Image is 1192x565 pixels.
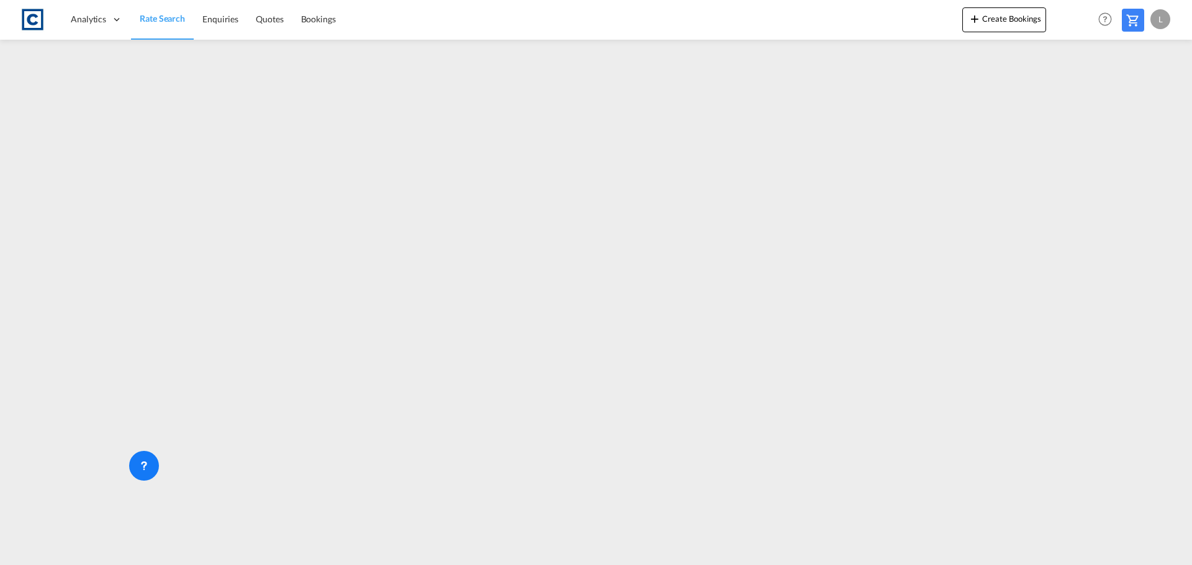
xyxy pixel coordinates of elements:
iframe: Chat [9,500,53,546]
div: L [1150,9,1170,29]
md-icon: icon-plus 400-fg [967,11,982,26]
span: Analytics [71,13,106,25]
span: Bookings [301,14,336,24]
span: Help [1095,9,1116,30]
span: Enquiries [202,14,238,24]
img: 1fdb9190129311efbfaf67cbb4249bed.jpeg [19,6,47,33]
div: Help [1095,9,1122,31]
button: icon-plus 400-fgCreate Bookings [962,7,1046,32]
span: Quotes [256,14,283,24]
span: Rate Search [140,13,185,24]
